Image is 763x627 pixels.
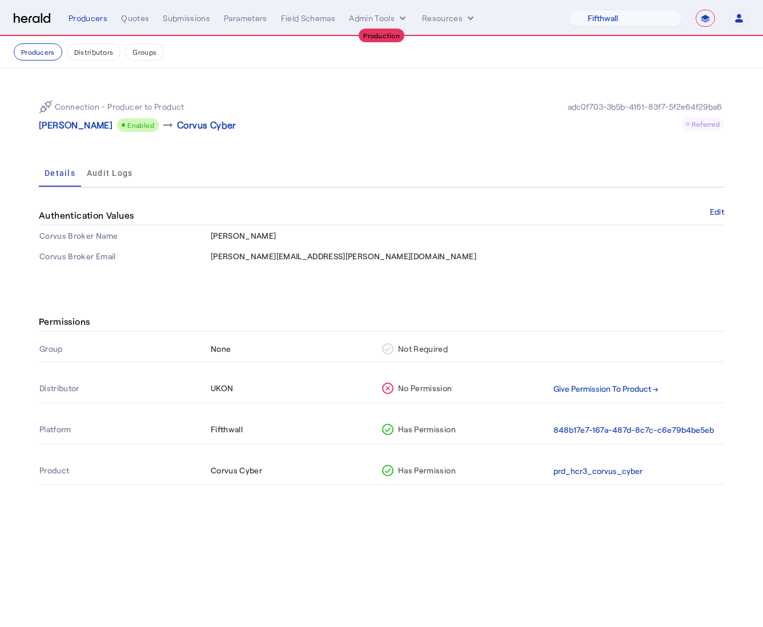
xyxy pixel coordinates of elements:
th: Product [39,458,210,485]
div: Not Required [382,343,548,355]
button: Distributors [67,43,121,61]
div: Producers [69,13,107,24]
button: Groups [125,43,164,61]
img: Herald Logo [14,13,50,24]
th: Corvus Broker Name [39,226,210,246]
div: Has Permission [382,424,548,435]
th: Corvus Cyber [210,458,381,485]
span: Details [45,169,75,177]
div: Submissions [163,13,210,24]
th: UKON [210,376,381,403]
p: [PERSON_NAME] [39,118,113,132]
th: Fifthwall [210,417,381,444]
mat-icon: arrow_right_alt [161,118,175,132]
div: Parameters [224,13,267,24]
span: Audit Logs [87,169,133,177]
th: Distributor [39,376,210,403]
button: Give Permission To Product → [553,383,658,396]
div: Field Schemas [281,13,336,24]
span: Enabled [127,121,154,129]
button: prd_hcr3_corvus_cyber [553,465,642,478]
button: Producers [14,43,62,61]
th: Corvus Broker Email [39,246,210,267]
span: Referred [692,120,720,128]
div: adc0f703-3b5b-4161-83f7-5f2e64f29ba6 [565,101,724,112]
button: internal dropdown menu [349,13,408,24]
p: Connection - Producer to Product [55,101,184,112]
th: None [210,336,381,361]
p: Corvus Cyber [177,118,236,132]
span: [PERSON_NAME][EMAIL_ADDRESS][PERSON_NAME][DOMAIN_NAME] [211,251,476,261]
button: Edit [710,208,724,215]
div: Quotes [121,13,149,24]
h4: Authentication Values [39,208,138,222]
th: Platform [39,417,210,444]
h4: Permissions [39,315,94,328]
button: Resources dropdown menu [422,13,476,24]
th: Group [39,336,210,361]
div: No Permission [382,383,548,394]
span: [PERSON_NAME] [211,231,276,240]
button: 848b17e7-167a-487d-8c7c-c6e79b4be5eb [553,424,714,437]
div: Has Permission [382,465,548,476]
div: Production [359,29,404,42]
